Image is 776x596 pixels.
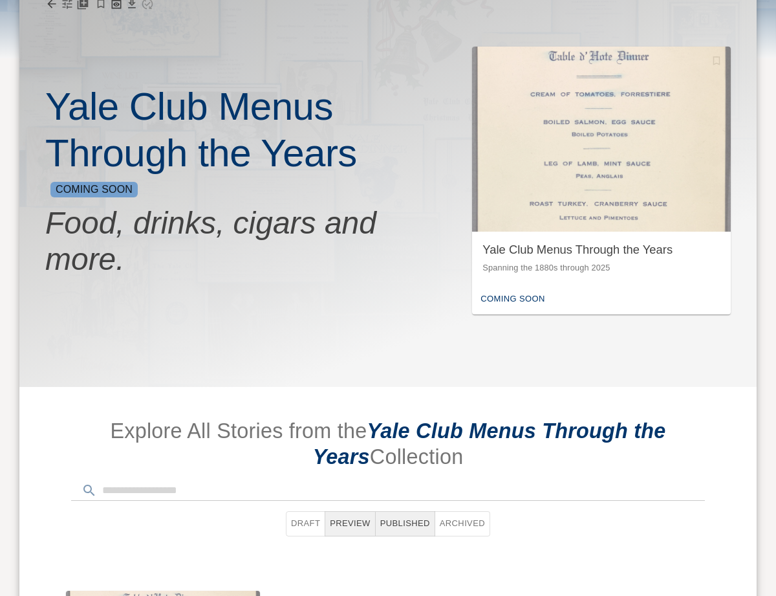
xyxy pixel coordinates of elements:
button: Feature this Story?Yale Club Menus Through the YearsSpanning the 1880s through 2025Coming Soon [472,47,731,315]
button: Archived [435,511,490,536]
div: Status Filters [275,501,501,547]
button: Published [376,511,435,536]
button: Draft [286,511,325,536]
span: Explore All Stories from the [110,419,367,443]
p: Coming Soon [56,182,133,197]
p: Spanning the 1880s through 2025 [482,262,720,274]
h3: Food, drinks, cigars and more. [45,205,426,278]
img: Yale Club Menus Through the Years [472,47,731,231]
span: Collection [370,445,464,469]
button: Preview [325,511,376,536]
div: Coming Soon [477,289,548,309]
div: Yale Club Menus Through the Years [482,242,720,258]
span: Yale Club Menus Through the Years [313,419,666,469]
h2: Yale Club Menus Through the Years [45,83,426,177]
